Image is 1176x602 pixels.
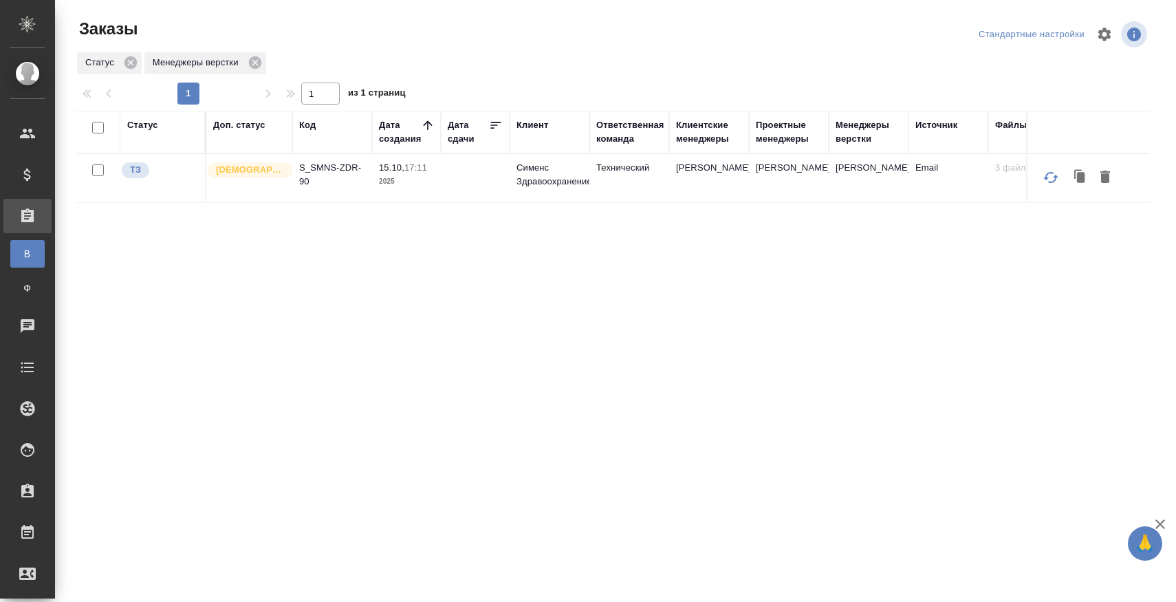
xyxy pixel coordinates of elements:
[120,161,198,180] div: Выставляет КМ при отправке заказа на расчет верстке (для тикета) или для уточнения сроков на прои...
[206,161,285,180] div: Выставляется автоматически для первых 3 заказов нового контактного лица. Особое внимание
[1133,529,1157,558] span: 🙏
[749,154,829,202] td: [PERSON_NAME]
[995,118,1027,132] div: Файлы
[10,275,45,302] a: Ф
[348,85,406,105] span: из 1 страниц
[127,118,158,132] div: Статус
[379,175,434,189] p: 2025
[915,118,957,132] div: Источник
[213,118,265,132] div: Доп. статус
[17,247,38,261] span: В
[975,24,1088,45] div: split button
[130,163,141,177] p: ТЗ
[299,118,316,132] div: Код
[379,162,404,173] p: 15.10,
[10,240,45,268] a: В
[1128,526,1162,561] button: 🙏
[17,281,38,295] span: Ф
[1121,21,1150,47] span: Посмотреть информацию
[379,118,421,146] div: Дата создания
[836,161,902,175] p: [PERSON_NAME]
[589,154,669,202] td: Технический
[216,163,285,177] p: [DEMOGRAPHIC_DATA]
[1093,164,1117,191] button: Удалить
[144,52,266,74] div: Менеджеры верстки
[516,118,548,132] div: Клиент
[299,161,365,189] p: S_SMNS-ZDR-90
[836,118,902,146] div: Менеджеры верстки
[1088,18,1121,51] span: Настроить таблицу
[596,118,664,146] div: Ответственная команда
[153,56,243,69] p: Менеджеры верстки
[516,161,582,189] p: Сименс Здравоохранение
[448,118,489,146] div: Дата сдачи
[85,56,119,69] p: Статус
[1067,164,1093,191] button: Клонировать
[756,118,822,146] div: Проектные менеджеры
[995,161,1061,175] p: 3 файла
[1034,161,1067,194] button: Обновить
[404,162,427,173] p: 17:11
[676,118,742,146] div: Клиентские менеджеры
[908,154,988,202] td: Email
[77,52,142,74] div: Статус
[669,154,749,202] td: [PERSON_NAME]
[76,18,138,40] span: Заказы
